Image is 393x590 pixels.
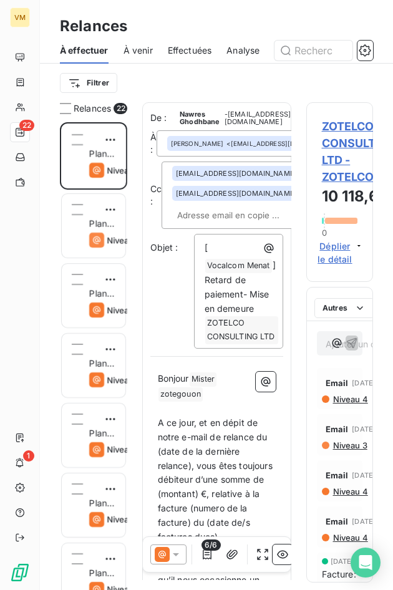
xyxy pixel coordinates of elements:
span: Nawres Ghodhbane [180,110,222,125]
div: grid [60,122,127,590]
button: Autres [314,298,375,318]
input: Rechercher [274,41,352,60]
span: Bonjour [158,373,189,384]
span: Mister [190,372,217,387]
span: A ce jour, et en dépit de notre e-mail de relance du (date de la dernière relance), vous êtes tou... [158,417,275,542]
span: Email [326,470,349,480]
span: [ [205,242,208,253]
span: Niveau 4 [107,375,142,385]
span: Niveau 4 [332,533,368,543]
span: Niveau 3 [332,440,367,450]
input: Adresse email en copie ... [172,206,316,225]
label: Cc : [150,183,162,208]
div: VM [10,7,30,27]
span: - [EMAIL_ADDRESS][DOMAIN_NAME] [225,110,302,125]
span: Email [326,516,349,526]
span: Facture : [322,568,356,581]
span: Plan de relance [89,148,120,184]
div: <[EMAIL_ADDRESS][DOMAIN_NAME]> [171,139,346,148]
span: [PERSON_NAME] [171,139,224,148]
span: Plan de relance [89,358,120,394]
span: Niveau 3 [107,235,141,245]
span: ZOTELCO CONSULTING LTD [205,316,278,345]
button: Filtrer [60,73,117,93]
img: Logo LeanPay [10,563,30,583]
span: [EMAIL_ADDRESS][DOMAIN_NAME] [176,190,297,197]
span: À effectuer [60,44,109,57]
span: Objet : [150,242,178,253]
h3: 10 118,64 TND [322,185,358,210]
span: ] Retard de paiement- Mise en demeure [205,259,278,314]
div: Open Intercom Messenger [351,548,381,578]
span: À venir [124,44,153,57]
span: Plan de relance [89,428,120,463]
button: Déplier le détail [313,239,366,266]
label: À : [150,131,157,156]
span: Niveau 4 [107,445,142,455]
span: 22 [114,103,127,114]
span: Analyse [226,44,260,57]
span: 0 [322,228,327,238]
span: 22 [19,120,34,131]
span: Niveau 4 [332,486,368,496]
span: Plan de relance [89,288,120,324]
span: Vocalcom Menat [205,259,272,273]
span: Plan de relance [89,498,120,533]
span: Plan de relance [89,218,120,254]
span: Déplier le détail [317,239,353,266]
span: [EMAIL_ADDRESS][DOMAIN_NAME] [176,170,297,177]
span: 1 [23,450,34,462]
span: zotegouon [158,387,203,402]
span: Relances [74,102,111,115]
span: Email [326,424,349,434]
span: Email [326,378,349,388]
span: Niveau 4 [107,165,142,175]
span: Niveau 4 [332,394,368,404]
span: Effectuées [168,44,212,57]
span: 6/6 [201,539,220,551]
span: [DATE] [331,558,354,565]
span: ZOTELCO CONSULTING LTD - ZOTELCO [322,118,358,185]
span: Niveau 4 [107,515,142,525]
span: De : [150,112,178,124]
h3: Relances [60,15,127,37]
span: Niveau 4 [107,305,142,315]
